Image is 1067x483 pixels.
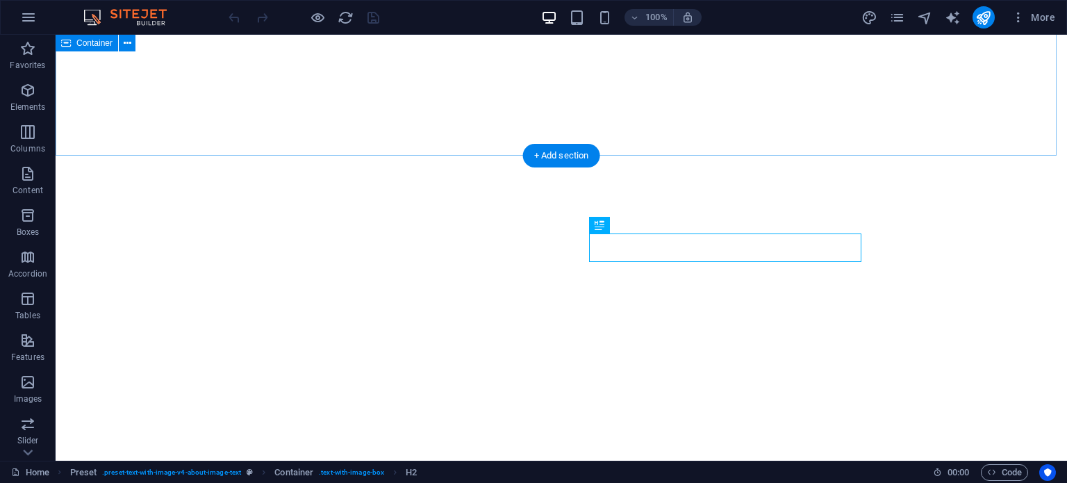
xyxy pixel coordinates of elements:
[247,468,253,476] i: This element is a customizable preset
[70,464,97,481] span: Click to select. Double-click to edit
[889,9,906,26] button: pages
[523,144,600,167] div: + Add section
[14,393,42,404] p: Images
[957,467,959,477] span: :
[319,464,384,481] span: . text-with-image-box
[15,310,40,321] p: Tables
[1006,6,1061,28] button: More
[975,10,991,26] i: Publish
[8,268,47,279] p: Accordion
[945,9,961,26] button: text_generator
[10,143,45,154] p: Columns
[13,185,43,196] p: Content
[10,101,46,113] p: Elements
[1039,464,1056,481] button: Usercentrics
[10,60,45,71] p: Favorites
[917,10,933,26] i: Navigator
[17,435,39,446] p: Slider
[70,464,417,481] nav: breadcrumb
[406,464,417,481] span: Click to select. Double-click to edit
[981,464,1028,481] button: Code
[948,464,969,481] span: 00 00
[76,39,113,47] span: Container
[917,9,934,26] button: navigator
[645,9,668,26] h6: 100%
[274,464,313,481] span: Click to select. Double-click to edit
[1011,10,1055,24] span: More
[17,227,40,238] p: Boxes
[973,6,995,28] button: publish
[338,10,354,26] i: Reload page
[309,9,326,26] button: Click here to leave preview mode and continue editing
[933,464,970,481] h6: Session time
[987,464,1022,481] span: Code
[945,10,961,26] i: AI Writer
[861,9,878,26] button: design
[889,10,905,26] i: Pages (Ctrl+Alt+S)
[625,9,674,26] button: 100%
[337,9,354,26] button: reload
[11,464,49,481] a: Click to cancel selection. Double-click to open Pages
[80,9,184,26] img: Editor Logo
[11,352,44,363] p: Features
[681,11,694,24] i: On resize automatically adjust zoom level to fit chosen device.
[861,10,877,26] i: Design (Ctrl+Alt+Y)
[102,464,241,481] span: . preset-text-with-image-v4-about-image-text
